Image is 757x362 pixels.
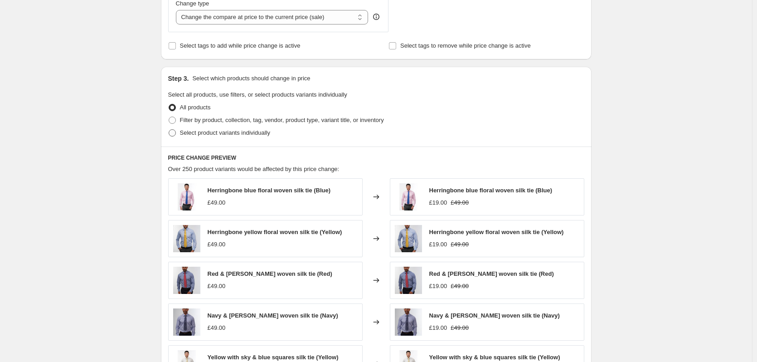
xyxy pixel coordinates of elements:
div: £19.00 [429,198,447,207]
div: £49.00 [208,282,226,291]
img: RK_02028_80x.jpg [173,183,200,210]
span: Select product variants individually [180,129,270,136]
span: Select tags to add while price change is active [180,42,301,49]
div: £49.00 [208,198,226,207]
img: RK_00476_80x.jpg [173,267,200,294]
span: Red & [PERSON_NAME] woven silk tie (Red) [208,270,332,277]
span: Filter by product, collection, tag, vendor, product type, variant title, or inventory [180,117,384,123]
p: Select which products should change in price [192,74,310,83]
span: Herringbone yellow floral woven silk tie (Yellow) [208,229,342,235]
img: RK_02423_80x.jpg [395,308,422,336]
div: £49.00 [208,240,226,249]
strike: £49.00 [451,198,469,207]
span: Navy & [PERSON_NAME] woven silk tie (Navy) [429,312,560,319]
img: RK_00305_80x.jpg [173,225,200,252]
img: RK_00476_80x.jpg [395,267,422,294]
strike: £49.00 [451,240,469,249]
strike: £49.00 [451,323,469,333]
span: Red & [PERSON_NAME] woven silk tie (Red) [429,270,554,277]
img: RK_02423_80x.jpg [173,308,200,336]
div: £19.00 [429,282,447,291]
div: £49.00 [208,323,226,333]
span: Navy & [PERSON_NAME] woven silk tie (Navy) [208,312,338,319]
span: Yellow with sky & blue squares silk tie (Yellow) [208,354,339,361]
img: RK_02028_80x.jpg [395,183,422,210]
h2: Step 3. [168,74,189,83]
span: All products [180,104,211,111]
span: Yellow with sky & blue squares silk tie (Yellow) [429,354,560,361]
strike: £49.00 [451,282,469,291]
div: £19.00 [429,323,447,333]
span: Herringbone blue floral woven silk tie (Blue) [208,187,331,194]
img: RK_00305_80x.jpg [395,225,422,252]
div: help [372,12,381,21]
span: Select all products, use filters, or select products variants individually [168,91,347,98]
span: Select tags to remove while price change is active [400,42,531,49]
span: Herringbone yellow floral woven silk tie (Yellow) [429,229,564,235]
span: Herringbone blue floral woven silk tie (Blue) [429,187,553,194]
span: Over 250 product variants would be affected by this price change: [168,166,340,172]
h6: PRICE CHANGE PREVIEW [168,154,584,161]
div: £19.00 [429,240,447,249]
